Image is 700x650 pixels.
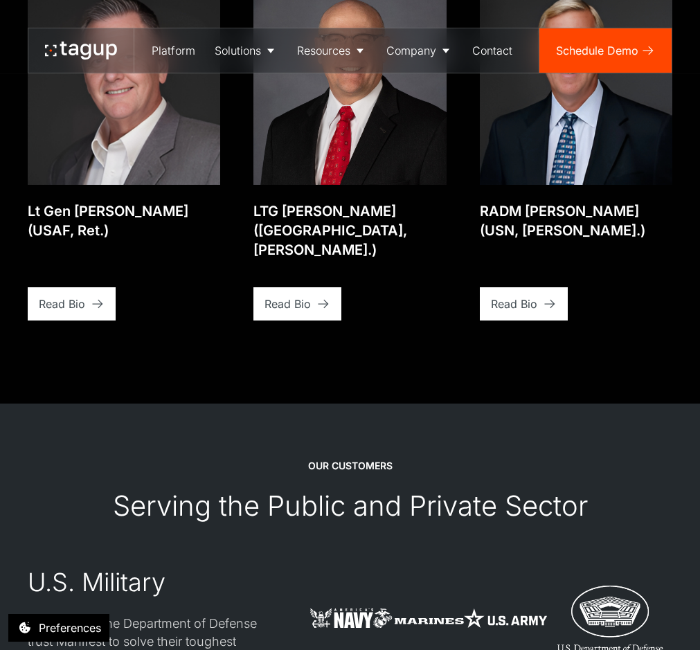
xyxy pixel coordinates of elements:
[28,568,266,598] div: U.S. Military
[463,28,522,73] a: Contact
[253,201,446,260] div: LTG [PERSON_NAME] ([GEOGRAPHIC_DATA], [PERSON_NAME].)
[377,28,463,73] a: Company
[28,201,220,240] div: Lt Gen [PERSON_NAME] (USAF, Ret.)
[28,287,116,321] a: Read Bio
[264,296,311,312] div: Read Bio
[479,184,480,185] div: Open bio popup
[287,28,377,73] a: Resources
[27,184,28,185] div: Open bio popup
[308,459,393,473] div: OUR CUSTOMERS
[152,42,195,59] div: Platform
[491,296,537,312] div: Read Bio
[472,42,512,59] div: Contact
[386,42,436,59] div: Company
[556,42,638,59] div: Schedule Demo
[39,620,101,636] div: Preferences
[205,28,287,73] a: Solutions
[297,42,350,59] div: Resources
[253,287,341,321] a: Read Bio
[215,42,261,59] div: Solutions
[480,287,568,321] a: Read Bio
[480,201,672,240] div: RADM [PERSON_NAME] (USN, [PERSON_NAME].)
[113,489,588,523] div: Serving the Public and Private Sector
[39,296,85,312] div: Read Bio
[142,28,205,73] a: Platform
[539,28,672,73] a: Schedule Demo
